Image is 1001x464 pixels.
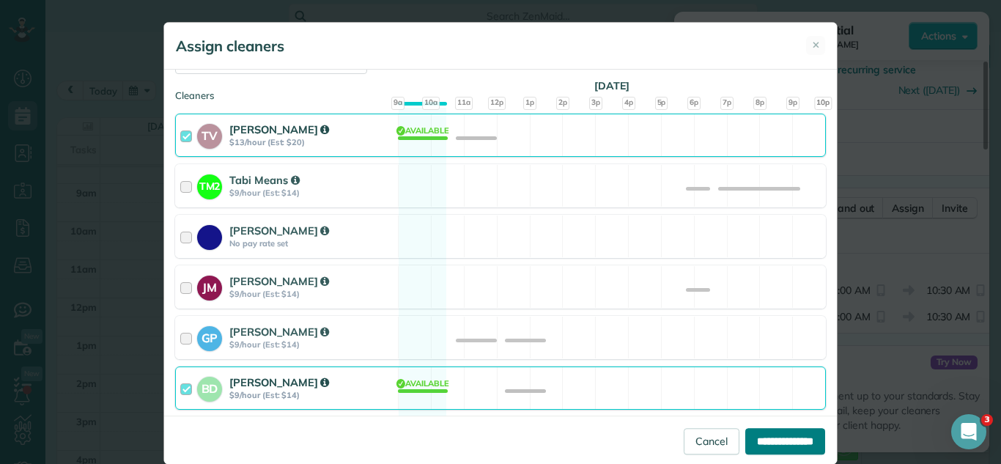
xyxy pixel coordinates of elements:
[71,7,166,18] h1: [PERSON_NAME]
[229,122,329,136] strong: [PERSON_NAME]
[229,137,394,147] strong: $13/hour (Est: $20)
[10,6,37,34] button: go back
[197,124,222,144] strong: TV
[46,352,58,364] button: Gif picker
[197,377,222,397] strong: BD
[229,390,394,400] strong: $9/hour (Est: $14)
[23,308,141,317] div: [PERSON_NAME] • 5m ago
[229,238,394,248] strong: No pay rate set
[229,289,394,299] strong: $9/hour (Est: $14)
[162,51,185,62] a: here
[71,18,136,33] p: Active 9h ago
[176,36,284,56] h5: Assign cleaners
[175,89,826,93] div: Cleaners
[229,173,300,187] strong: Tabi Means
[257,6,284,32] div: Close
[251,346,275,369] button: Send a message…
[197,174,222,194] strong: TM2
[12,321,281,346] textarea: Message…
[197,276,222,296] strong: JM
[23,352,34,364] button: Emoji picker
[229,188,394,198] strong: $9/hour (Est: $14)
[23,281,229,296] div: – [PERSON_NAME]
[229,274,329,288] strong: [PERSON_NAME]
[229,6,257,34] button: Home
[684,428,739,454] a: Cancel
[93,352,105,364] button: Start recording
[229,339,394,350] strong: $9/hour (Est: $14)
[229,375,329,389] strong: [PERSON_NAME]
[981,414,993,426] span: 3
[197,326,222,347] strong: GP
[951,414,986,449] iframe: Intercom live chat
[23,217,229,274] div: Don’t hesitate to reach out if you need help from our team. ​
[42,8,65,32] img: Profile image for Alexandre
[229,224,329,237] strong: [PERSON_NAME]
[70,352,81,364] button: Upload attachment
[229,325,329,339] strong: [PERSON_NAME]
[812,38,820,52] span: ✕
